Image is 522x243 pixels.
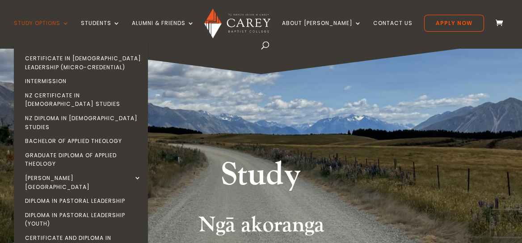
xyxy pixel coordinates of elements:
a: [PERSON_NAME][GEOGRAPHIC_DATA] [16,171,150,194]
a: Contact Us [373,20,413,41]
h2: Ngā akoranga [52,212,470,243]
a: About [PERSON_NAME] [282,20,362,41]
a: Alumni & Friends [132,20,194,41]
h1: Study [93,154,429,201]
a: NZ Diploma in [DEMOGRAPHIC_DATA] Studies [16,111,150,134]
a: Study Options [14,20,69,41]
a: Diploma in Pastoral Leadership [16,194,150,208]
a: Apply Now [424,15,484,32]
a: Bachelor of Applied Theology [16,134,150,148]
a: Intermission [16,74,150,88]
a: Certificate in [DEMOGRAPHIC_DATA] Leadership (Micro-credential) [16,51,150,74]
a: Diploma in Pastoral Leadership (Youth) [16,208,150,231]
a: Students [81,20,120,41]
a: NZ Certificate in [DEMOGRAPHIC_DATA] Studies [16,88,150,111]
a: Graduate Diploma of Applied Theology [16,148,150,171]
img: Carey Baptist College [204,8,270,38]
